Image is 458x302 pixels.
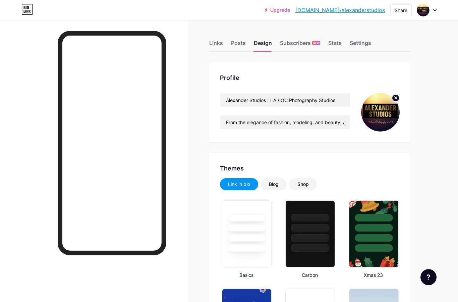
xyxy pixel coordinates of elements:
[350,39,371,51] div: Settings
[395,7,407,14] div: Share
[254,39,272,51] div: Design
[209,39,223,51] div: Links
[220,271,273,279] div: Basics
[328,39,342,51] div: Stats
[269,181,279,188] div: Blog
[231,39,246,51] div: Posts
[280,39,320,51] div: Subscribers
[228,181,250,188] div: Link in bio
[283,271,336,279] div: Carbon
[297,181,309,188] div: Shop
[220,93,350,107] input: Name
[295,6,385,14] a: [DOMAIN_NAME]/alexanderstudios
[220,115,350,129] input: Bio
[220,73,400,82] div: Profile
[361,93,400,132] img: alexanderstudios
[313,41,320,45] span: NEW
[265,7,290,13] a: Upgrade
[220,164,400,173] div: Themes
[417,4,430,16] img: alexanderstudios
[347,271,400,279] div: Xmas 23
